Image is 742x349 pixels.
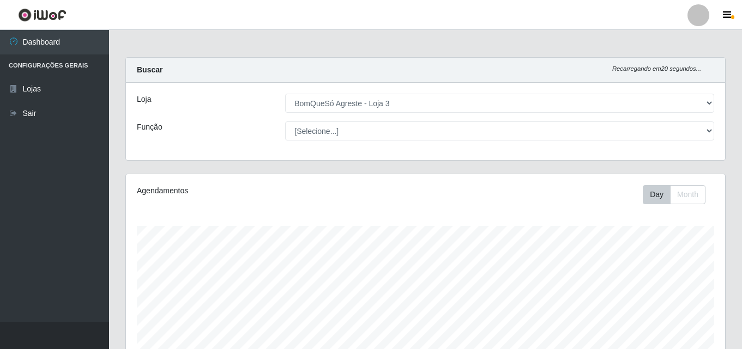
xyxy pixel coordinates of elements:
[670,185,705,204] button: Month
[137,121,162,133] label: Função
[643,185,705,204] div: First group
[643,185,714,204] div: Toolbar with button groups
[137,94,151,105] label: Loja
[643,185,671,204] button: Day
[612,65,701,72] i: Recarregando em 20 segundos...
[137,65,162,74] strong: Buscar
[137,185,368,197] div: Agendamentos
[18,8,67,22] img: CoreUI Logo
